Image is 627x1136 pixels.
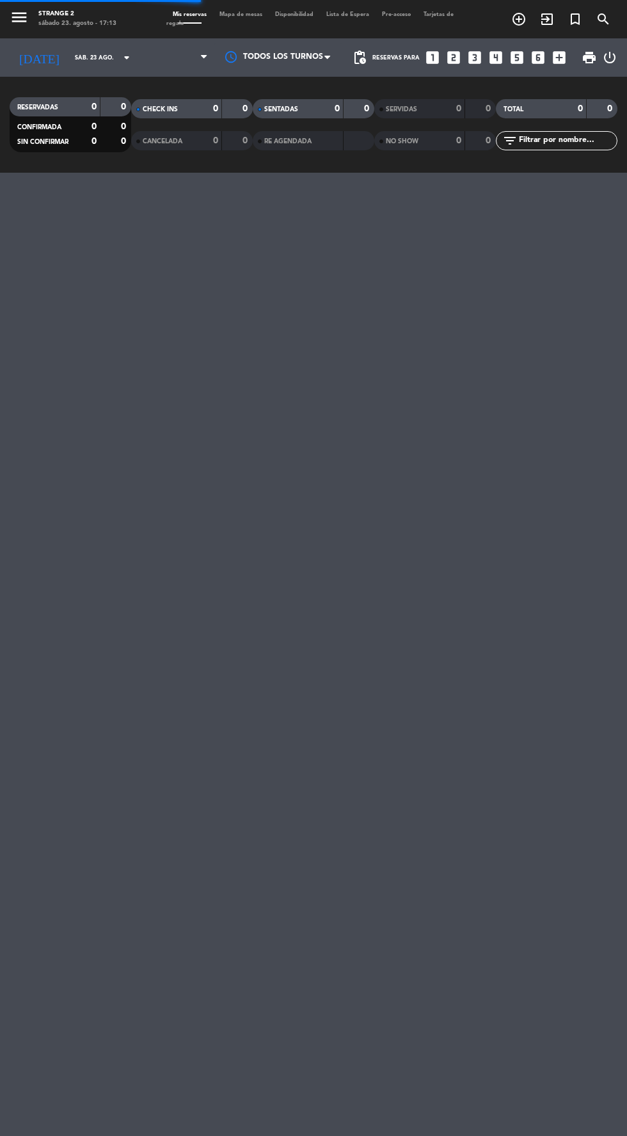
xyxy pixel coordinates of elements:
i: looks_two [445,49,462,66]
strong: 0 [121,102,129,111]
span: TOTAL [504,106,523,113]
strong: 0 [121,122,129,131]
i: looks_one [424,49,441,66]
div: LOG OUT [602,38,617,77]
strong: 0 [91,137,97,146]
strong: 0 [335,104,340,113]
span: CHECK INS [143,106,178,113]
span: Reservas para [372,54,420,61]
button: menu [10,8,29,30]
div: Strange 2 [38,10,116,19]
i: looks_5 [509,49,525,66]
span: CONFIRMADA [17,124,61,130]
div: sábado 23. agosto - 17:13 [38,19,116,29]
span: RE AGENDADA [264,138,312,145]
i: power_settings_new [602,50,617,65]
strong: 0 [213,104,218,113]
i: looks_4 [488,49,504,66]
strong: 0 [456,104,461,113]
i: add_box [551,49,567,66]
strong: 0 [578,104,583,113]
span: print [582,50,597,65]
strong: 0 [91,122,97,131]
strong: 0 [121,137,129,146]
i: turned_in_not [567,12,583,27]
i: [DATE] [10,45,68,70]
strong: 0 [242,136,250,145]
strong: 0 [242,104,250,113]
span: NO SHOW [386,138,418,145]
strong: 0 [364,104,372,113]
input: Filtrar por nombre... [518,134,617,148]
i: filter_list [502,133,518,148]
i: exit_to_app [539,12,555,27]
strong: 0 [607,104,615,113]
span: RESERVADAS [17,104,58,111]
span: Disponibilidad [269,12,320,17]
i: add_circle_outline [511,12,527,27]
i: looks_3 [466,49,483,66]
strong: 0 [486,136,493,145]
span: CANCELADA [143,138,182,145]
span: pending_actions [352,50,367,65]
i: menu [10,8,29,27]
strong: 0 [213,136,218,145]
span: Mapa de mesas [213,12,269,17]
i: looks_6 [530,49,546,66]
strong: 0 [456,136,461,145]
strong: 0 [486,104,493,113]
span: Lista de Espera [320,12,376,17]
span: SIN CONFIRMAR [17,139,68,145]
strong: 0 [91,102,97,111]
i: arrow_drop_down [119,50,134,65]
i: search [596,12,611,27]
span: Mis reservas [166,12,213,17]
span: SERVIDAS [386,106,417,113]
span: Pre-acceso [376,12,417,17]
span: SENTADAS [264,106,298,113]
